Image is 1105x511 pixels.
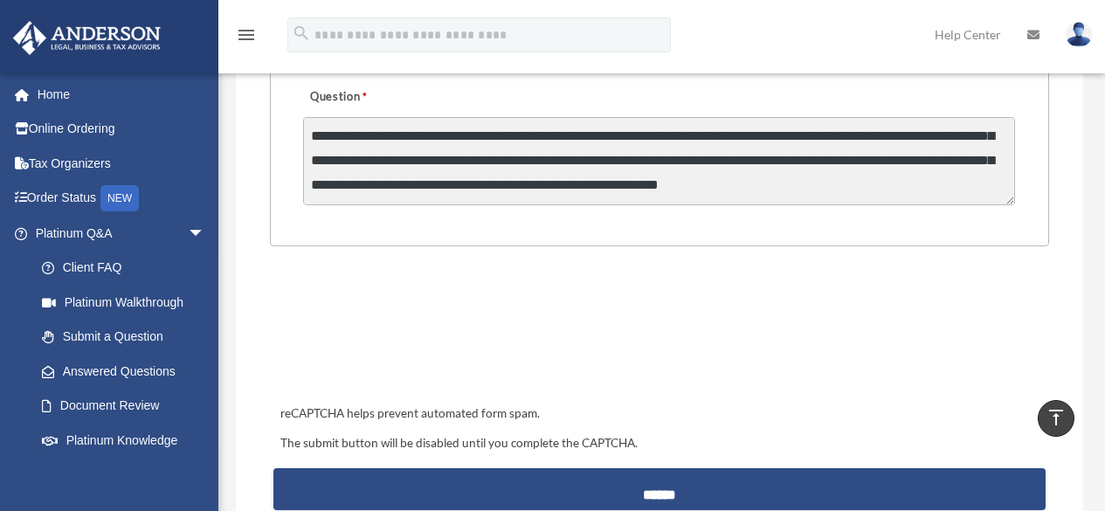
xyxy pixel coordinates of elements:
[8,21,166,55] img: Anderson Advisors Platinum Portal
[273,433,1046,454] div: The submit button will be disabled until you complete the CAPTCHA.
[12,146,231,181] a: Tax Organizers
[1046,407,1067,428] i: vertical_align_top
[1066,22,1092,47] img: User Pic
[100,185,139,211] div: NEW
[236,24,257,45] i: menu
[12,181,231,217] a: Order StatusNEW
[236,31,257,45] a: menu
[292,24,311,43] i: search
[24,354,231,389] a: Answered Questions
[12,112,231,147] a: Online Ordering
[273,404,1046,425] div: reCAPTCHA helps prevent automated form spam.
[24,251,231,286] a: Client FAQ
[24,285,231,320] a: Platinum Walkthrough
[12,77,231,112] a: Home
[188,216,223,252] span: arrow_drop_down
[12,216,231,251] a: Platinum Q&Aarrow_drop_down
[275,300,541,369] iframe: reCAPTCHA
[303,85,439,109] label: Question
[24,423,231,479] a: Platinum Knowledge Room
[1038,400,1074,437] a: vertical_align_top
[24,320,223,355] a: Submit a Question
[24,389,231,424] a: Document Review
